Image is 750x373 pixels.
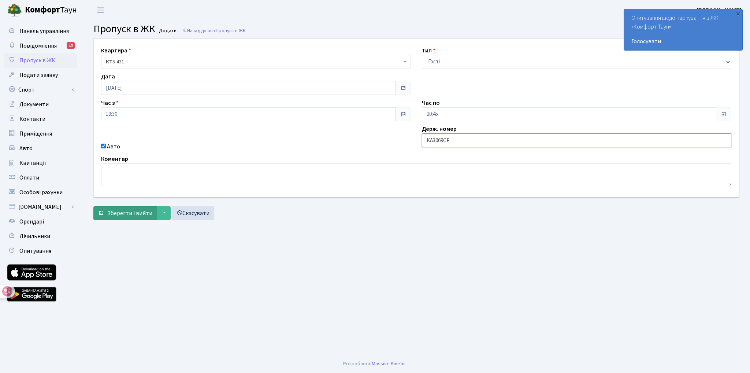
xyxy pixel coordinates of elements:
label: Держ. номер [422,125,457,133]
span: Пропуск в ЖК [216,27,246,34]
div: Розроблено . [343,360,407,368]
label: Тип [422,46,435,55]
label: Дата [101,72,115,81]
span: Таун [25,4,77,16]
a: Спорт [4,82,77,97]
label: Коментар [101,155,128,163]
a: [PERSON_NAME] [697,6,741,15]
a: Авто [4,141,77,156]
a: Оплати [4,170,77,185]
small: Додати . [157,28,179,34]
label: Авто [107,142,120,151]
span: Квитанції [19,159,46,167]
a: Квитанції [4,156,77,170]
span: <b>КТ</b>&nbsp;&nbsp;&nbsp;&nbsp;5-431 [106,58,402,66]
a: Пропуск в ЖК [4,53,77,68]
b: Комфорт [25,4,60,16]
span: Особові рахунки [19,188,63,196]
span: Лічильники [19,232,50,240]
input: AA0001AA [422,133,732,147]
a: Назад до всіхПропуск в ЖК [182,27,246,34]
a: Подати заявку [4,68,77,82]
a: Панель управління [4,24,77,38]
a: Massive Kinetic [372,360,406,368]
span: Орендарі [19,218,44,226]
label: Час по [422,99,440,107]
button: Переключити навігацію [92,4,110,16]
a: [DOMAIN_NAME] [4,200,77,214]
span: Панель управління [19,27,69,35]
a: Контакти [4,112,77,126]
span: Повідомлення [19,42,57,50]
a: Приміщення [4,126,77,141]
span: Пропуск в ЖК [19,56,55,64]
span: Приміщення [19,130,52,138]
span: Пропуск в ЖК [93,22,155,36]
span: <b>КТ</b>&nbsp;&nbsp;&nbsp;&nbsp;5-431 [101,55,411,69]
b: КТ [106,58,112,66]
a: Орендарі [4,214,77,229]
button: Зберегти і вийти [93,206,157,220]
label: Час з [101,99,119,107]
a: Документи [4,97,77,112]
a: Опитування [4,244,77,258]
label: Квартира [101,46,131,55]
span: Подати заявку [19,71,58,79]
div: × [734,10,742,17]
a: Повідомлення19 [4,38,77,53]
span: Оплати [19,174,39,182]
span: Опитування [19,247,51,255]
a: Лічильники [4,229,77,244]
a: Особові рахунки [4,185,77,200]
div: Опитування щодо паркування в ЖК «Комфорт Таун» [624,9,742,50]
a: Голосувати [631,37,735,46]
span: Авто [19,144,33,152]
span: Зберегти і вийти [107,209,152,217]
img: logo.png [7,3,22,18]
b: [PERSON_NAME] [697,6,741,14]
div: 19 [67,42,75,49]
span: Документи [19,100,49,108]
a: Скасувати [172,206,214,220]
span: Контакти [19,115,45,123]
